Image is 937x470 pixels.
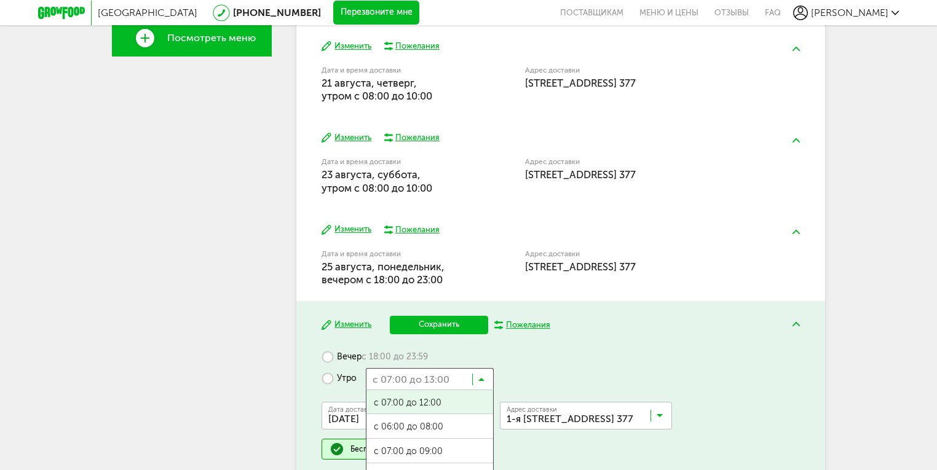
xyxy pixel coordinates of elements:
[366,390,493,416] span: с 07:00 до 12:00
[793,322,800,326] img: arrow-up-green.5eb5f82.svg
[525,67,754,74] label: Адрес доставки
[328,406,375,413] span: Дата доставки
[322,132,371,144] button: Изменить
[112,20,272,57] a: Посмотреть меню
[322,159,462,165] label: Дата и время доставки
[507,406,557,413] span: Адрес доставки
[333,1,419,25] button: Перезвоните мне
[362,351,428,362] span: с 18:00 до 23:59
[322,77,432,102] span: 21 августа, четверг, утром c 08:00 до 10:00
[506,319,550,331] div: Пожелания
[98,7,197,18] span: [GEOGRAPHIC_DATA]
[395,224,440,235] div: Пожелания
[322,251,462,257] label: Дата и время доставки
[167,33,256,44] span: Посмотреть меню
[793,47,800,51] img: arrow-up-green.5eb5f82.svg
[322,224,371,235] button: Изменить
[525,251,754,257] label: Адрес доставки
[322,67,462,74] label: Дата и время доставки
[793,230,800,234] img: arrow-up-green.5eb5f82.svg
[322,319,371,331] button: Изменить
[525,168,636,181] span: [STREET_ADDRESS] 377
[525,77,636,89] span: [STREET_ADDRESS] 377
[350,444,425,454] div: Бесплатная доставка
[384,41,440,52] button: Пожелания
[811,7,888,18] span: [PERSON_NAME]
[384,132,440,143] button: Пожелания
[233,7,321,18] a: [PHONE_NUMBER]
[322,347,428,368] label: Вечер
[322,41,371,52] button: Изменить
[390,316,488,334] button: Сохранить
[525,159,754,165] label: Адрес доставки
[395,132,440,143] div: Пожелания
[330,442,344,456] img: done.51a953a.svg
[525,260,636,273] span: [STREET_ADDRESS] 377
[494,319,550,331] button: Пожелания
[322,168,432,194] span: 23 августа, суббота, утром c 08:00 до 10:00
[793,138,800,143] img: arrow-up-green.5eb5f82.svg
[322,260,445,286] span: 25 августа, понедельник, вечером c 18:00 до 23:00
[322,368,357,390] label: Утро
[366,414,493,440] span: с 06:00 до 08:00
[384,224,440,235] button: Пожелания
[395,41,440,52] div: Пожелания
[366,439,493,464] span: с 07:00 до 09:00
